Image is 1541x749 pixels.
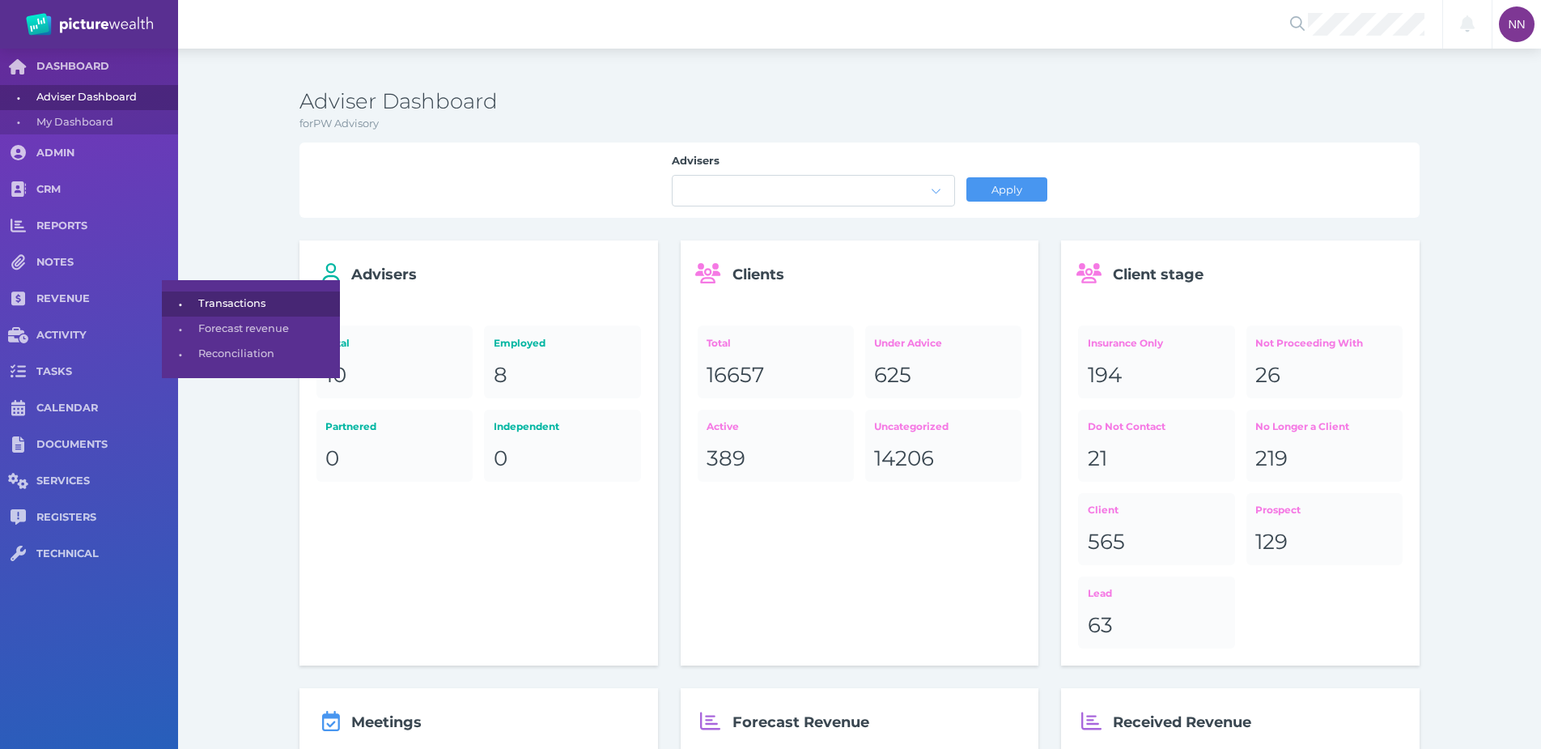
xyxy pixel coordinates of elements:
[36,511,178,525] span: REGISTERS
[707,420,739,432] span: Active
[732,266,784,283] span: Clients
[698,326,854,398] a: Total16657
[484,326,640,398] a: Employed8
[26,13,153,36] img: PW
[494,445,632,473] div: 0
[672,154,955,175] label: Advisers
[966,177,1047,202] button: Apply
[865,326,1021,398] a: Under Advice625
[162,344,198,364] span: •
[874,337,942,349] span: Under Advice
[36,110,172,135] span: My Dashboard
[732,713,869,731] span: Forecast Revenue
[1088,612,1226,640] div: 63
[162,319,198,339] span: •
[162,317,340,342] a: •Forecast revenue
[1255,362,1394,389] div: 26
[1255,445,1394,473] div: 219
[351,266,417,283] span: Advisers
[1088,445,1226,473] div: 21
[36,438,178,452] span: DOCUMENTS
[1088,337,1163,349] span: Insurance Only
[874,445,1012,473] div: 14206
[1255,420,1349,432] span: No Longer a Client
[351,713,422,731] span: Meetings
[707,362,845,389] div: 16657
[36,183,178,197] span: CRM
[698,410,854,482] a: Active389
[36,256,178,270] span: NOTES
[162,294,198,314] span: •
[1255,504,1301,516] span: Prospect
[1088,362,1226,389] div: 194
[36,147,178,160] span: ADMIN
[874,362,1012,389] div: 625
[299,116,1420,132] p: for PW Advisory
[36,219,178,233] span: REPORTS
[484,410,640,482] a: Independent0
[1113,266,1204,283] span: Client stage
[36,402,178,415] span: CALENDAR
[1255,529,1394,556] div: 129
[707,445,845,473] div: 389
[162,342,340,367] a: •Reconciliation
[1088,587,1112,599] span: Lead
[325,420,376,432] span: Partnered
[36,547,178,561] span: TECHNICAL
[36,329,178,343] span: ACTIVITY
[1255,337,1363,349] span: Not Proceeding With
[1508,18,1525,31] span: NN
[494,337,546,349] span: Employed
[198,317,334,342] span: Forecast revenue
[1113,713,1251,731] span: Received Revenue
[299,88,1420,116] h3: Adviser Dashboard
[707,337,731,349] span: Total
[1088,529,1226,556] div: 565
[494,362,632,389] div: 8
[984,183,1029,196] span: Apply
[874,420,949,432] span: Uncategorized
[162,292,340,317] a: •Transactions
[1499,6,1535,42] div: Noah Nelson
[494,420,559,432] span: Independent
[325,362,464,389] div: 10
[36,292,178,306] span: REVENUE
[36,365,178,379] span: TASKS
[36,85,172,110] span: Adviser Dashboard
[316,326,473,398] a: Total10
[325,445,464,473] div: 0
[316,410,473,482] a: Partnered0
[36,475,178,488] span: SERVICES
[1088,420,1165,432] span: Do Not Contact
[1088,504,1119,516] span: Client
[198,342,334,367] span: Reconciliation
[198,292,334,317] span: Transactions
[36,60,178,74] span: DASHBOARD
